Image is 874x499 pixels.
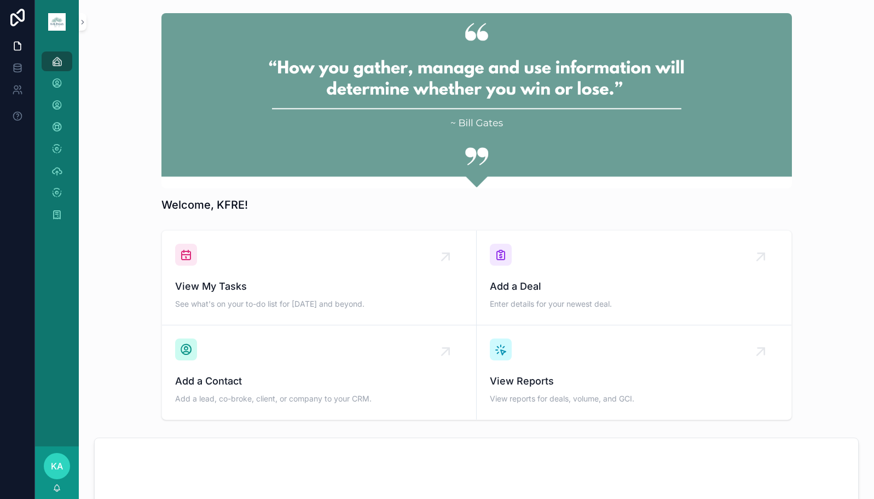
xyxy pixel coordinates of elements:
[175,299,463,309] span: See what's on your to-do list for [DATE] and beyond.
[490,299,778,309] span: Enter details for your newest deal.
[175,279,463,294] span: View My Tasks
[490,393,778,404] span: View reports for deals, volume, and GCI.
[162,231,477,325] a: View My TasksSee what's on your to-do list for [DATE] and beyond.
[490,374,778,389] span: View Reports
[35,44,79,239] div: scrollable content
[490,279,778,294] span: Add a Deal
[477,231,791,325] a: Add a DealEnter details for your newest deal.
[51,460,63,473] span: KA
[477,325,791,420] a: View ReportsView reports for deals, volume, and GCI.
[162,325,477,420] a: Add a ContactAdd a lead, co-broke, client, or company to your CRM.
[175,393,463,404] span: Add a lead, co-broke, client, or company to your CRM.
[175,374,463,389] span: Add a Contact
[48,13,66,31] img: App logo
[161,197,248,213] h1: Welcome, KFRE!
